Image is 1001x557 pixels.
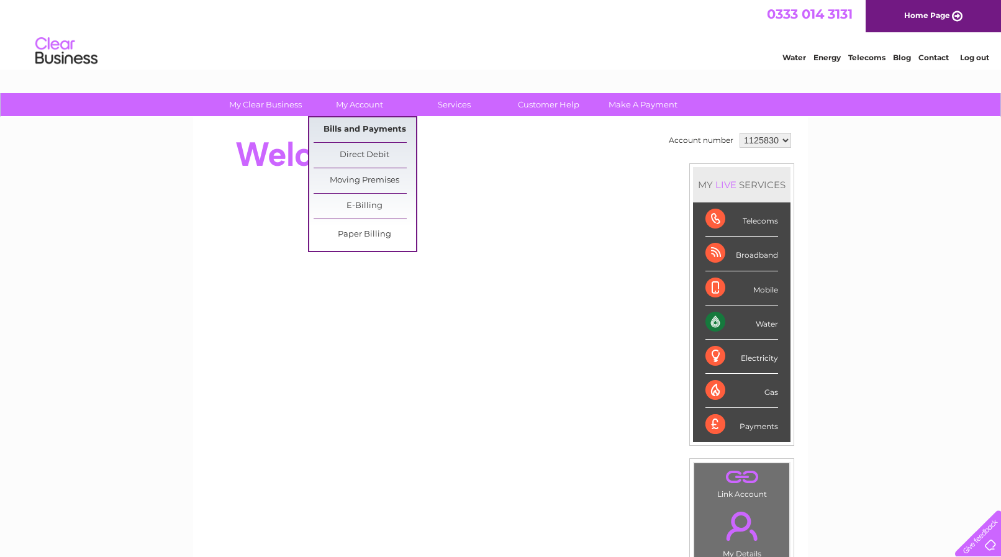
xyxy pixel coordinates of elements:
[705,374,778,408] div: Gas
[314,143,416,168] a: Direct Debit
[705,408,778,442] div: Payments
[705,340,778,374] div: Electricity
[694,463,790,502] td: Link Account
[782,53,806,62] a: Water
[918,53,949,62] a: Contact
[314,168,416,193] a: Moving Premises
[35,32,98,70] img: logo.png
[497,93,600,116] a: Customer Help
[893,53,911,62] a: Blog
[767,6,853,22] a: 0333 014 3131
[848,53,885,62] a: Telecoms
[403,93,505,116] a: Services
[697,504,786,548] a: .
[697,466,786,488] a: .
[314,117,416,142] a: Bills and Payments
[314,194,416,219] a: E-Billing
[592,93,694,116] a: Make A Payment
[705,306,778,340] div: Water
[705,237,778,271] div: Broadband
[713,179,739,191] div: LIVE
[705,202,778,237] div: Telecoms
[813,53,841,62] a: Energy
[705,271,778,306] div: Mobile
[693,167,790,202] div: MY SERVICES
[309,93,411,116] a: My Account
[960,53,989,62] a: Log out
[666,130,736,151] td: Account number
[214,93,317,116] a: My Clear Business
[208,7,795,60] div: Clear Business is a trading name of Verastar Limited (registered in [GEOGRAPHIC_DATA] No. 3667643...
[314,222,416,247] a: Paper Billing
